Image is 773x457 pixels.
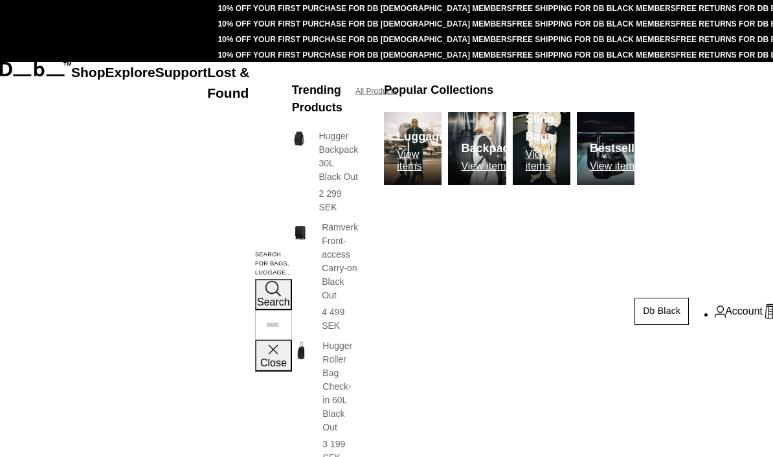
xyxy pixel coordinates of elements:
a: 10% OFF YOUR FIRST PURCHASE FOR DB [DEMOGRAPHIC_DATA] MEMBERS [218,4,511,13]
span: Account [725,304,763,319]
a: Account [715,304,763,319]
a: Db Black [634,298,689,325]
p: View items [397,149,445,172]
p: View items [461,161,522,172]
p: View items [526,149,570,172]
h3: Hugger Roller Bag Check-in 60L Black Out [322,339,358,434]
a: Lost & Found [207,65,249,100]
button: Search [255,279,292,310]
a: FREE SHIPPING FOR DB BLACK MEMBERS [512,35,676,44]
h3: Hugger Backpack 30L Black Out [319,129,358,184]
a: FREE SHIPPING FOR DB BLACK MEMBERS [512,4,676,13]
a: Ramverk Front-access Carry-on Black Out Ramverk Front-access Carry-on Black Out 4 499 SEK [292,221,358,333]
a: Db Backpacks View items [448,112,506,185]
a: Shop [71,65,106,80]
button: Close [255,340,292,371]
img: Db [384,112,442,185]
img: Ramverk Front-access Carry-on Black Out [292,221,309,243]
span: Close [260,357,287,368]
a: Db Luggage View items [384,112,442,185]
a: Hugger Backpack 30L Black Out Hugger Backpack 30L Black Out 2 299 SEK [292,129,358,214]
h3: Ramverk Front-access Carry-on Black Out [322,221,358,302]
h3: Bestsellers [590,140,652,157]
img: Db [577,112,634,185]
img: Hugger Roller Bag Check-in 60L Black Out [292,339,309,362]
span: 4 499 SEK [322,307,344,331]
a: FREE SHIPPING FOR DB BLACK MEMBERS [512,50,676,60]
span: 2 299 SEK [319,188,341,212]
img: Db [448,112,506,185]
h3: Sling Bags [526,111,570,146]
a: Support [155,65,208,80]
h3: Backpacks [461,140,522,157]
a: 10% OFF YOUR FIRST PURCHASE FOR DB [DEMOGRAPHIC_DATA] MEMBERS [218,50,511,60]
span: Search [257,296,290,307]
label: Search for Bags, Luggage... [255,251,292,278]
h3: Luggage [397,128,445,146]
h3: Popular Collections [384,82,493,99]
p: View items [590,161,652,172]
a: Db Bestsellers View items [577,112,634,185]
a: FREE SHIPPING FOR DB BLACK MEMBERS [512,19,676,28]
img: Hugger Backpack 30L Black Out [292,129,306,148]
a: Db Sling Bags View items [513,112,570,185]
h3: Trending Products [292,82,342,117]
a: 10% OFF YOUR FIRST PURCHASE FOR DB [DEMOGRAPHIC_DATA] MEMBERS [218,19,511,28]
a: 10% OFF YOUR FIRST PURCHASE FOR DB [DEMOGRAPHIC_DATA] MEMBERS [218,35,511,44]
a: Explore [106,65,155,80]
a: All Products [355,85,397,97]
